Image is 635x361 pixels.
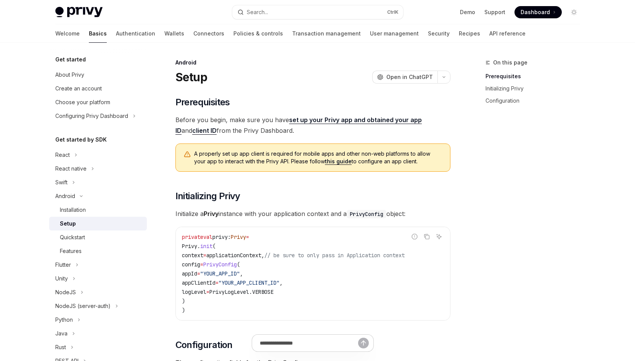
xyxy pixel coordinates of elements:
span: privy: [212,234,231,240]
a: Welcome [55,24,80,43]
button: Toggle Android section [49,189,147,203]
span: Initialize a instance with your application context and a object: [175,208,450,219]
span: init [200,243,212,250]
span: A properly set up app client is required for mobile apps and other non-web platforms to allow you... [194,150,442,165]
span: Open in ChatGPT [386,73,433,81]
span: ( [212,243,215,250]
div: Setup [60,219,76,228]
a: client ID [192,127,217,135]
code: PrivyConfig [347,210,386,218]
span: Before you begin, make sure you have and from the Privy Dashboard. [175,114,450,136]
button: Toggle Python section [49,313,147,327]
div: React [55,150,70,160]
div: About Privy [55,70,84,79]
span: On this page [493,58,527,67]
span: Initializing Privy [175,190,240,202]
a: Wallets [164,24,184,43]
div: Flutter [55,260,71,269]
button: Report incorrect code [410,232,420,242]
a: Configuration [485,95,586,107]
div: Installation [60,205,86,214]
a: Policies & controls [233,24,283,43]
button: Copy the contents from the code block [422,232,432,242]
span: PrivyConfig [203,261,237,268]
span: context [182,252,203,259]
a: Security [428,24,450,43]
h1: Setup [175,70,207,84]
div: Android [175,59,450,66]
span: = [206,288,209,295]
span: "YOUR_APP_ID" [200,270,240,277]
span: ( [237,261,240,268]
div: Configuring Privy Dashboard [55,111,128,121]
span: , [280,279,283,286]
div: NodeJS [55,288,76,297]
span: Privy [231,234,246,240]
a: API reference [489,24,526,43]
span: ) [182,307,185,314]
a: Dashboard [514,6,562,18]
button: Send message [358,338,369,348]
a: User management [370,24,419,43]
a: Demo [460,8,475,16]
span: appId [182,270,197,277]
h5: Get started [55,55,86,64]
button: Toggle React native section [49,162,147,176]
a: Create an account [49,82,147,95]
a: Connectors [193,24,224,43]
input: Ask a question... [260,335,358,351]
button: Toggle NodeJS (server-auth) section [49,299,147,313]
span: "YOUR_APP_CLIENT_ID" [219,279,280,286]
span: Ctrl K [387,9,399,15]
a: Basics [89,24,107,43]
button: Toggle Unity section [49,272,147,285]
img: light logo [55,7,103,18]
div: Create an account [55,84,102,93]
a: About Privy [49,68,147,82]
div: Python [55,315,73,324]
span: Privy. [182,243,200,250]
a: Prerequisites [485,70,586,82]
span: val [203,234,212,240]
a: Authentication [116,24,155,43]
button: Open in ChatGPT [372,71,437,84]
div: Java [55,329,68,338]
a: Quickstart [49,230,147,244]
div: Search... [247,8,268,17]
div: NodeJS (server-auth) [55,301,111,311]
button: Toggle Flutter section [49,258,147,272]
a: Choose your platform [49,95,147,109]
button: Toggle dark mode [568,6,580,18]
span: PrivyLogLevel.VERBOSE [209,288,273,295]
span: applicationContext, [206,252,264,259]
button: Open search [232,5,403,19]
span: Prerequisites [175,96,230,108]
span: Dashboard [521,8,550,16]
span: // be sure to only pass in Application context [264,252,405,259]
span: , [240,270,243,277]
div: Unity [55,274,68,283]
a: set up your Privy app and obtained your app ID [175,116,422,135]
div: Rust [55,343,66,352]
span: logLevel [182,288,206,295]
div: Android [55,192,75,201]
a: Installation [49,203,147,217]
span: = [197,270,200,277]
span: = [200,261,203,268]
button: Toggle NodeJS section [49,285,147,299]
div: Swift [55,178,68,187]
a: this guide [325,158,352,165]
strong: Privy [204,210,219,218]
a: Initializing Privy [485,82,586,95]
button: Toggle Rust section [49,340,147,354]
span: private [182,234,203,240]
span: appClientId [182,279,215,286]
div: Choose your platform [55,98,110,107]
button: Ask AI [434,232,444,242]
h5: Get started by SDK [55,135,107,144]
span: config [182,261,200,268]
button: Toggle Java section [49,327,147,340]
span: ) [182,298,185,305]
svg: Warning [183,151,191,158]
span: = [215,279,219,286]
